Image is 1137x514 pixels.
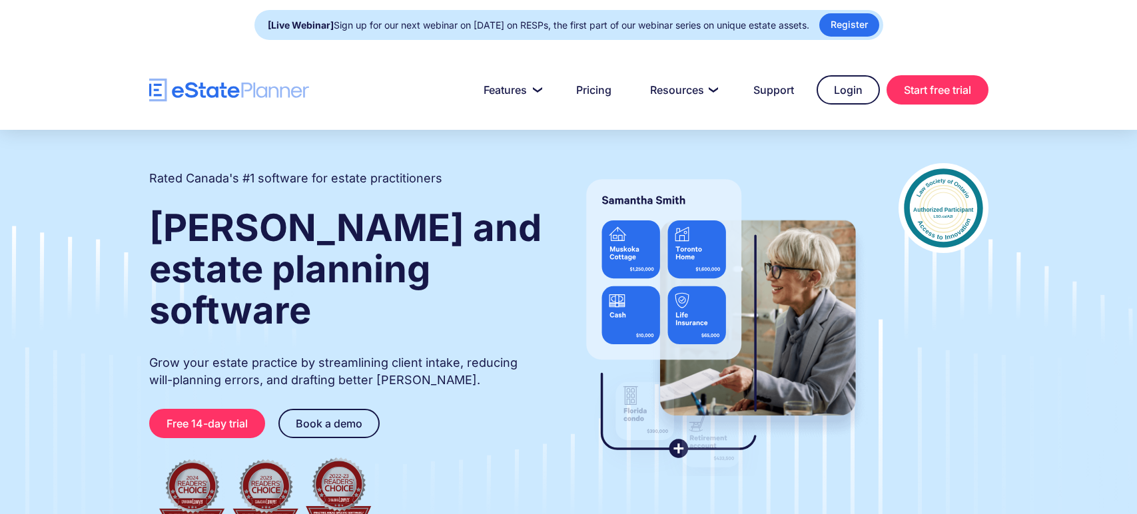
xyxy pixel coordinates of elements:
[737,77,810,103] a: Support
[149,79,309,102] a: home
[149,354,544,389] p: Grow your estate practice by streamlining client intake, reducing will-planning errors, and draft...
[268,16,809,35] div: Sign up for our next webinar on [DATE] on RESPs, the first part of our webinar series on unique e...
[819,13,879,37] a: Register
[560,77,627,103] a: Pricing
[149,170,442,187] h2: Rated Canada's #1 software for estate practitioners
[149,409,265,438] a: Free 14-day trial
[634,77,731,103] a: Resources
[887,75,988,105] a: Start free trial
[570,163,872,476] img: estate planner showing wills to their clients, using eState Planner, a leading estate planning so...
[268,19,334,31] strong: [Live Webinar]
[817,75,880,105] a: Login
[278,409,380,438] a: Book a demo
[468,77,554,103] a: Features
[149,205,542,333] strong: [PERSON_NAME] and estate planning software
